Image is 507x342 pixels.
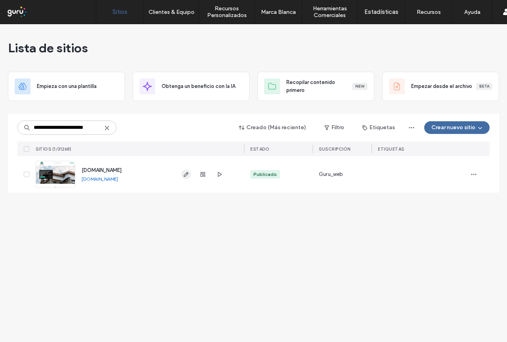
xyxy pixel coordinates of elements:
div: Obtenga un beneficio con la IA [133,72,250,101]
div: Beta [476,83,492,90]
button: Crear nuevo sitio [424,121,490,134]
span: SITIOS (1/31268) [36,146,71,152]
div: Recopilar contenido primeroNew [257,72,374,101]
div: Empezar desde el archivoBeta [382,72,499,101]
label: Recursos [417,9,441,15]
span: Obtenga un beneficio con la IA [162,82,235,90]
label: Ayuda [464,9,480,15]
button: Filtro [316,121,352,134]
label: Herramientas Comerciales [302,5,357,19]
label: Clientes & Equipo [149,9,194,15]
span: Empieza con una plantilla [37,82,97,90]
div: Empieza con una plantilla [8,72,125,101]
span: Recopilar contenido primero [286,78,352,94]
a: [DOMAIN_NAME] [82,167,122,173]
label: Recursos Personalizados [199,5,254,19]
span: Suscripción [319,146,351,152]
button: Creado (Más reciente) [232,121,313,134]
span: ETIQUETAS [378,146,404,152]
div: Publicado [253,171,277,178]
span: ESTADO [250,146,269,152]
span: Empezar desde el archivo [411,82,472,90]
span: Guru_web [319,170,343,178]
label: Estadísticas [364,8,398,15]
span: Lista de sitios [8,40,88,56]
a: [DOMAIN_NAME] [82,176,118,182]
label: Sitios [112,8,128,15]
button: Etiquetas [355,121,402,134]
div: New [352,83,368,90]
label: Marca Blanca [261,9,296,15]
span: Ayuda [17,6,39,13]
